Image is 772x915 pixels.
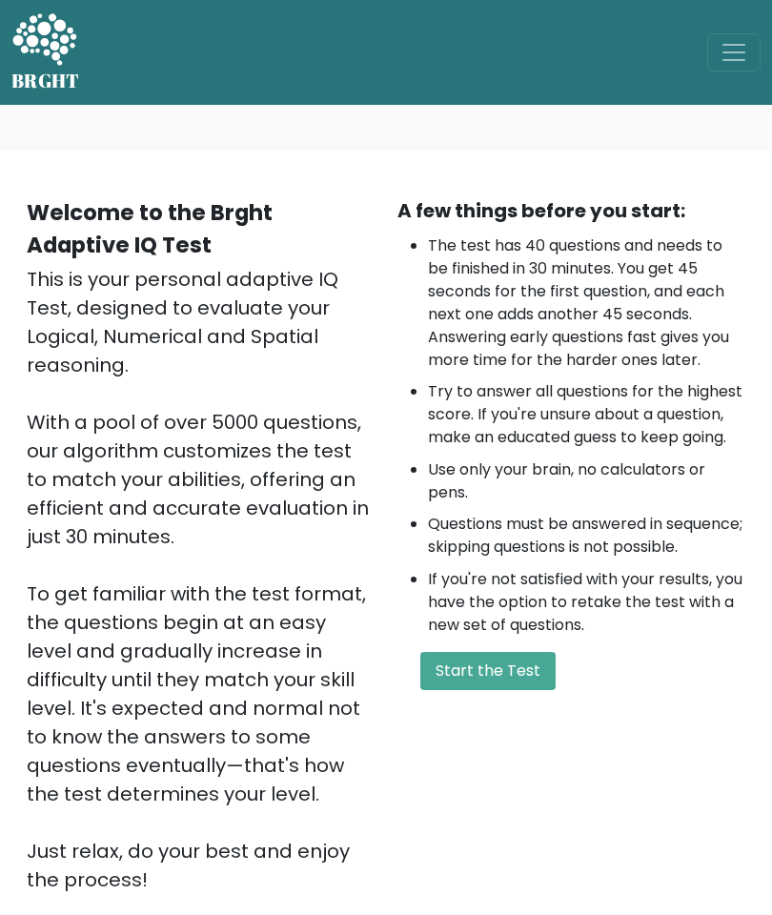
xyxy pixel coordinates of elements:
[428,380,745,449] li: Try to answer all questions for the highest score. If you're unsure about a question, make an edu...
[428,234,745,372] li: The test has 40 questions and needs to be finished in 30 minutes. You get 45 seconds for the firs...
[397,196,745,225] div: A few things before you start:
[428,568,745,637] li: If you're not satisfied with your results, you have the option to retake the test with a new set ...
[27,197,273,260] b: Welcome to the Brght Adaptive IQ Test
[707,33,761,71] button: Toggle navigation
[420,652,556,690] button: Start the Test
[11,70,80,92] h5: BRGHT
[11,8,80,97] a: BRGHT
[428,513,745,559] li: Questions must be answered in sequence; skipping questions is not possible.
[27,265,375,894] div: This is your personal adaptive IQ Test, designed to evaluate your Logical, Numerical and Spatial ...
[428,458,745,504] li: Use only your brain, no calculators or pens.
